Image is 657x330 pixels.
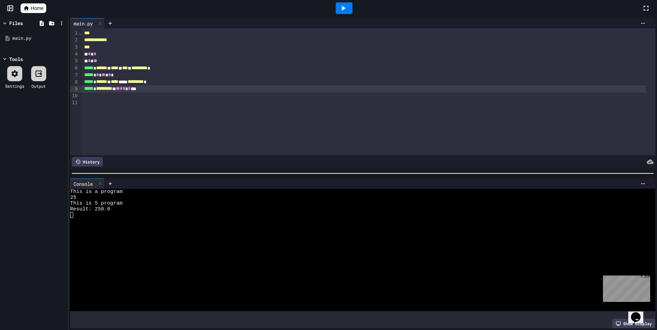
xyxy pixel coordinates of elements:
div: 11 [70,99,79,106]
div: 5 [70,58,79,64]
div: 1 [70,30,79,37]
div: main.py [70,18,105,28]
div: main.py [70,20,96,27]
a: Home [21,3,46,13]
div: Files [9,20,23,27]
div: Console [70,180,96,187]
span: This is 5 program [70,200,123,206]
div: 10 [70,93,79,99]
div: Settings [5,83,24,89]
div: Show display [612,319,655,328]
div: Output [31,83,46,89]
iframe: chat widget [600,273,650,302]
span: Fold line [79,30,82,36]
iframe: chat widget [628,303,650,323]
div: 8 [70,79,79,86]
span: 25 [70,195,76,200]
div: 7 [70,72,79,78]
span: Result: 250.0 [70,206,110,212]
span: This is a program [70,189,123,195]
div: Tools [9,56,23,63]
div: History [72,157,103,167]
div: 9 [70,86,79,93]
span: Home [31,5,43,12]
div: Chat with us now!Close [3,3,47,44]
div: 4 [70,51,79,58]
div: 2 [70,37,79,44]
div: Console [70,179,105,189]
div: 6 [70,65,79,72]
div: main.py [12,35,66,42]
div: 3 [70,44,79,51]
